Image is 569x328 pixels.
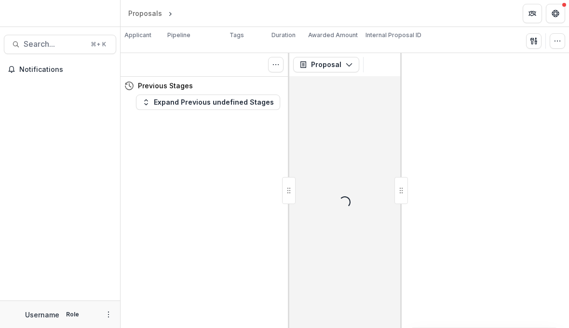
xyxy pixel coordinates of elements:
[138,81,193,91] h4: Previous Stages
[103,309,114,320] button: More
[308,31,358,40] p: Awarded Amount
[124,6,216,20] nav: breadcrumb
[4,62,116,77] button: Notifications
[128,8,162,18] div: Proposals
[19,66,112,74] span: Notifications
[4,35,116,54] button: Search...
[89,39,108,50] div: ⌘ + K
[546,4,565,23] button: Get Help
[24,40,85,49] span: Search...
[25,310,59,320] p: Username
[167,31,190,40] p: Pipeline
[124,6,166,20] a: Proposals
[136,95,280,110] button: Expand Previous undefined Stages
[271,31,296,40] p: Duration
[293,57,359,72] button: Proposal
[366,31,421,40] p: Internal Proposal ID
[63,310,82,319] p: Role
[523,4,542,23] button: Partners
[268,57,284,72] button: Toggle View Cancelled Tasks
[230,31,244,40] p: Tags
[124,31,151,40] p: Applicant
